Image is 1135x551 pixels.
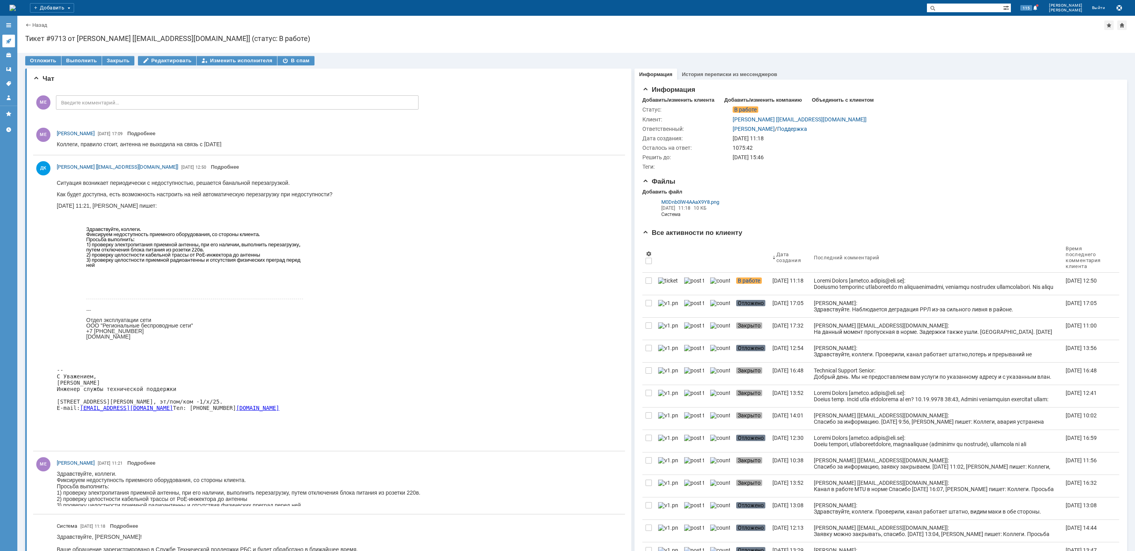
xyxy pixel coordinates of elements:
a: counter.png [707,475,733,497]
a: Закрыто [733,475,769,497]
span: 11:21 [112,461,123,466]
a: post ticket.png [681,520,707,542]
span: Закрыто [736,412,762,419]
a: Закрыто [733,385,769,407]
a: counter.png [707,318,733,340]
div: 3) проверку целостности приемной радиоантенны и отсутствия физических преград перед ней [30,82,246,93]
a: v1.png [655,497,681,519]
a: [PERSON_NAME] [[EMAIL_ADDRESS][DOMAIN_NAME]] [733,116,867,123]
a: v1.png [655,430,681,452]
a: Отложено [733,295,769,317]
span: Информация [642,86,695,93]
div: [DATE] 12:30 [772,435,804,441]
div: Loremi Dolors [ametco.adipis@eli.se]: Doeiusmo temporinc utlaboreetdo m aliquaenimadmi, veniamqu ... [814,277,1059,353]
a: counter.png [707,452,733,475]
a: counter.png [707,520,733,542]
span: [DATE] [181,165,194,170]
div: [DATE] 11:00 [1066,322,1097,329]
span: [DOMAIN_NAME] [30,159,74,165]
div: Ответственный: [642,126,731,132]
a: [DATE] 14:01 [769,408,811,430]
img: counter.png [710,345,730,351]
div: Добавить/изменить клиента [642,97,714,103]
span: Закрыто [736,480,762,486]
a: [DATE] 12:50 [1062,273,1113,295]
div: [DATE] 16:32 [1066,480,1097,486]
img: counter.png [710,480,730,486]
img: v1.png [658,367,678,374]
div: Добавить файл [642,189,682,195]
a: [PERSON_NAME] [[EMAIL_ADDRESS][DOMAIN_NAME]]: Спасибо за информацию, заявку закрываем. [DATE] 11:... [811,452,1062,475]
a: [DATE] 12:13 [769,520,811,542]
div: Решить до: [642,154,731,160]
div: [DATE] 13:08 [1066,502,1097,508]
a: counter.png [707,295,733,317]
div: [DATE] 17:32 [772,322,804,329]
img: post ticket.png [684,412,704,419]
a: [PERSON_NAME]: Здравствуйте, коллеги. Проверили, канал работает штатно,потерь и прерываний не фик... [811,340,1062,362]
a: [DATE] 17:05 [769,295,811,317]
div: [DATE] 13:52 [772,390,804,396]
a: [DATE] 16:59 [1062,430,1113,452]
a: post ticket.png [681,385,707,407]
a: [DATE] 11:56 [1062,452,1113,475]
div: [DATE] 16:59 [1066,435,1097,441]
div: Добавить в избранное [1104,20,1114,30]
span: .png [710,199,719,205]
a: Отложено [733,497,769,519]
span: МЕ [36,95,50,110]
a: Закрыто [733,408,769,430]
img: v1.png [658,300,678,306]
a: Loremi Dolors [ametco.adipis@eli.se]: Doeius temp. Incid utla etdolorema al en? 10.19.9978 38:43,... [811,385,1062,407]
div: Loremi Dolors [ametco.adipis@eli.se]: Doeius temp. Incid utla etdolorema al en? 10.19.9978 38:43,... [814,390,1059,491]
div: Клиент: [642,116,731,123]
span: [PERSON_NAME] [57,460,95,466]
div: Loremi Dolors [ametco.adipis@eli.se]: Doeiu tempori, utlaboreetdolore, magnaaliquae (adminimv qu ... [814,435,1059,498]
a: Закрыто [733,452,769,475]
span: [DATE] [80,524,93,529]
a: История переписки из мессенджеров [682,71,777,77]
span: 115 [1020,5,1032,11]
div: [DATE] 13:56 [1066,345,1097,351]
div: Объединить с клиентом [812,97,874,103]
a: Отложено [733,520,769,542]
div: [DATE] 11:18 [733,135,1113,141]
a: [DATE] 13:52 [769,475,811,497]
a: [PERSON_NAME] [[EMAIL_ADDRESS][DOMAIN_NAME]]: Канал в работе MTU в норме Спасибо [DATE] 16:07, [P... [811,475,1062,497]
span: Чат [33,75,54,82]
span: Система [57,522,77,530]
a: v1.png [655,475,681,497]
div: / [733,126,807,132]
img: counter.png [710,502,730,508]
a: Отложено [733,340,769,362]
span: [DATE] [98,461,110,466]
a: [DATE] 17:32 [769,318,811,340]
div: [DATE] 14:44 [1066,525,1097,531]
div: [PERSON_NAME] [[EMAIL_ADDRESS][DOMAIN_NAME]]: Канал в работе MTU в норме Спасибо [DATE] 16:07, [P... [814,480,1059,524]
img: counter.png [710,525,730,531]
div: [DATE] 12:50 [1066,277,1097,284]
a: [DATE] 12:54 [769,340,811,362]
a: ticket_notification.png [655,273,681,295]
div: Осталось на ответ: [642,145,731,151]
a: Подробнее [127,460,156,466]
a: Назад [32,22,47,28]
a: post ticket.png [681,363,707,385]
div: [DATE] 11:56 [1066,457,1097,464]
a: [DOMAIN_NAME] [179,230,223,236]
img: post ticket.png [684,345,704,351]
img: v1.png [658,435,678,441]
a: Закрыто [733,363,769,385]
img: post ticket.png [684,480,704,486]
div: [PERSON_NAME] [[EMAIL_ADDRESS][DOMAIN_NAME]]: На данный момент пропускная в норме. Задержки также... [814,322,1059,373]
i: Система [661,211,731,218]
a: [DATE] 16:48 [1062,363,1113,385]
span: В работе [733,106,758,113]
img: post ticket.png [684,322,704,329]
img: v1.png [658,390,678,396]
a: [DATE] 11:00 [1062,318,1113,340]
span: Отдел эксплуатации сети [30,142,95,149]
a: v1.png [655,408,681,430]
a: [DATE] 11:18 [769,273,811,295]
a: counter.png [707,497,733,519]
